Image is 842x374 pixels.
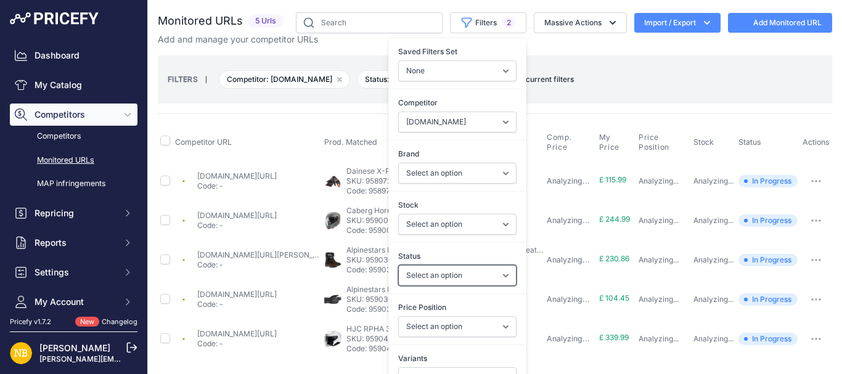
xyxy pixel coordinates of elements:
p: Code: 9590301851986 [346,265,544,275]
a: [DOMAIN_NAME][URL] [197,211,277,220]
span: Competitor: [DOMAIN_NAME] [219,70,350,89]
button: Competitors [10,104,137,126]
p: Analyzing... [693,216,734,226]
p: Code: 9589720547666 [346,186,537,196]
label: Status [398,250,517,262]
span: £ 230.86 [599,254,629,263]
button: Reports [10,232,137,254]
a: Monitored URLs [10,150,137,171]
p: Code: 9590305751378 [346,304,537,314]
span: Caberg Horus X Plain [PERSON_NAME] Kamo [346,206,505,215]
span: Alpinestars Bogota Drystar XF Gloves Black / Black [346,285,525,294]
p: Code: - [197,339,277,349]
p: Code: 9590410936658 [346,344,537,354]
span: Analyzing... [547,334,590,343]
p: Analyzing... [693,334,734,344]
a: [DOMAIN_NAME][URL][PERSON_NAME] [197,250,337,259]
span: In Progress [738,254,798,266]
a: [DOMAIN_NAME][URL] [197,329,277,338]
span: Price Position [639,132,686,152]
span: Actions [803,137,830,147]
span: Prod. Matched [324,137,377,147]
p: Code: - [197,299,277,309]
a: Dashboard [10,44,137,67]
button: Repricing [10,202,137,224]
a: Add Monitored URL [728,13,832,33]
span: Competitor URL [175,137,232,147]
span: £ 244.99 [599,214,630,224]
h2: Monitored URLs [158,12,243,30]
span: £ 104.45 [599,293,629,303]
p: SKU: 9590045311314 [346,216,537,226]
div: Pricefy v1.7.2 [10,317,51,327]
button: Price Position [639,132,689,152]
a: [DOMAIN_NAME][URL] [197,290,277,299]
span: Repricing [35,207,115,219]
a: MAP infringements [10,173,137,195]
p: Analyzing... [639,216,689,226]
span: My Price [599,132,631,152]
span: In Progress [738,333,798,345]
button: Comp. Price [547,132,594,152]
p: SKU: 9589720547666 [346,176,537,186]
label: Brand [398,148,517,160]
p: Analyzing... [639,334,689,344]
span: Stock [693,137,714,147]
span: In Progress [738,175,798,187]
p: SKU: 9590305751378 [346,295,537,304]
a: My Catalog [10,74,137,96]
p: SKU: 9590410936658 [346,334,537,344]
input: Search [296,12,443,33]
label: Stock [398,199,517,211]
label: Competitor [398,97,517,109]
span: Settings [35,266,115,278]
p: Add and manage your competitor URLs [158,33,318,46]
span: Reports [35,237,115,249]
span: Status: In progress [357,70,448,89]
span: In Progress [738,214,798,227]
p: Code: - [197,260,319,270]
span: 5 Urls [248,14,284,28]
p: Analyzing... [639,176,689,186]
span: In Progress [738,293,798,306]
span: Status [738,137,761,147]
span: Save current filters [506,75,574,84]
img: Pricefy Logo [10,12,99,25]
a: [DOMAIN_NAME][URL] [197,171,277,181]
a: Changelog [102,317,137,326]
button: My Account [10,291,137,313]
a: Competitors [10,126,137,147]
span: Analyzing... [547,176,590,185]
span: 2 [502,17,516,29]
a: [PERSON_NAME][EMAIL_ADDRESS][DOMAIN_NAME] [39,354,229,364]
span: Competitors [35,108,115,121]
span: My Account [35,296,115,308]
button: My Price [599,132,634,152]
span: Dainese X-Ride 2 Ergo-Tek Gloves Black / Fluo Red [346,166,525,176]
p: Code: 9590045311314 [346,226,537,235]
span: £ 115.99 [599,175,626,184]
span: HJC RPHA 31 [PERSON_NAME] [346,324,455,333]
button: Filters2 [450,12,526,33]
button: Import / Export [634,13,721,33]
button: Settings [10,261,137,283]
p: Analyzing... [693,295,734,304]
p: Analyzing... [639,255,689,265]
button: Massive Actions [534,12,627,33]
p: SKU: 9590301851986 [346,255,544,265]
p: Analyzing... [693,176,734,186]
p: Analyzing... [639,295,689,304]
span: Alpinestars Belize Drystar Waterproof Boots Oiled Leather Brown / Black [346,245,599,254]
label: Variants [398,352,517,365]
a: [PERSON_NAME] [39,343,110,353]
span: £ 339.99 [599,333,629,342]
span: Comp. Price [547,132,592,152]
span: Analyzing... [547,216,590,225]
p: Analyzing... [693,255,734,265]
p: Code: - [197,181,277,191]
span: Analyzing... [547,255,590,264]
small: | [198,76,215,83]
span: Analyzing... [547,295,590,304]
small: FILTERS [168,75,198,84]
label: Price Position [398,301,517,314]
